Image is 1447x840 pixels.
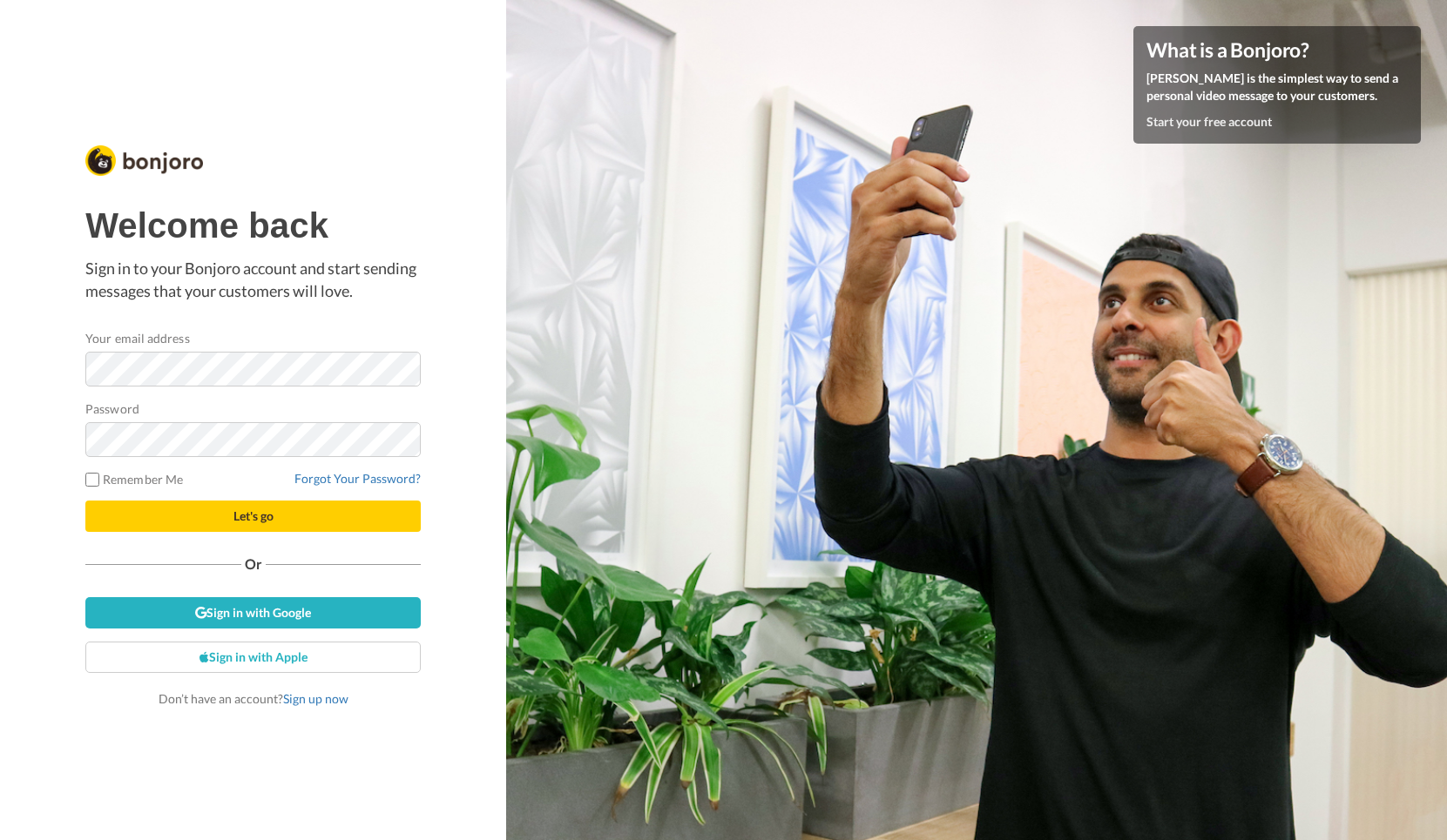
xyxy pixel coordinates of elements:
[85,258,421,302] p: Sign in to your Bonjoro account and start sending messages that your customers will love.
[294,471,421,486] a: Forgot Your Password?
[241,558,266,570] span: Or
[85,206,421,245] h1: Welcome back
[85,642,421,673] a: Sign in with Apple
[1146,39,1408,61] h4: What is a Bonjoro?
[85,470,183,488] label: Remember Me
[85,597,421,628] a: Sign in with Google
[85,329,189,347] label: Your email address
[85,400,139,418] label: Password
[159,691,348,706] span: Don’t have an account?
[1146,114,1272,129] a: Start your free account
[233,508,274,523] span: Let's go
[85,501,421,532] button: Let's go
[283,691,348,706] a: Sign up now
[1146,70,1408,104] p: [PERSON_NAME] is the simplest way to send a personal video message to your customers.
[85,473,99,487] input: Remember Me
